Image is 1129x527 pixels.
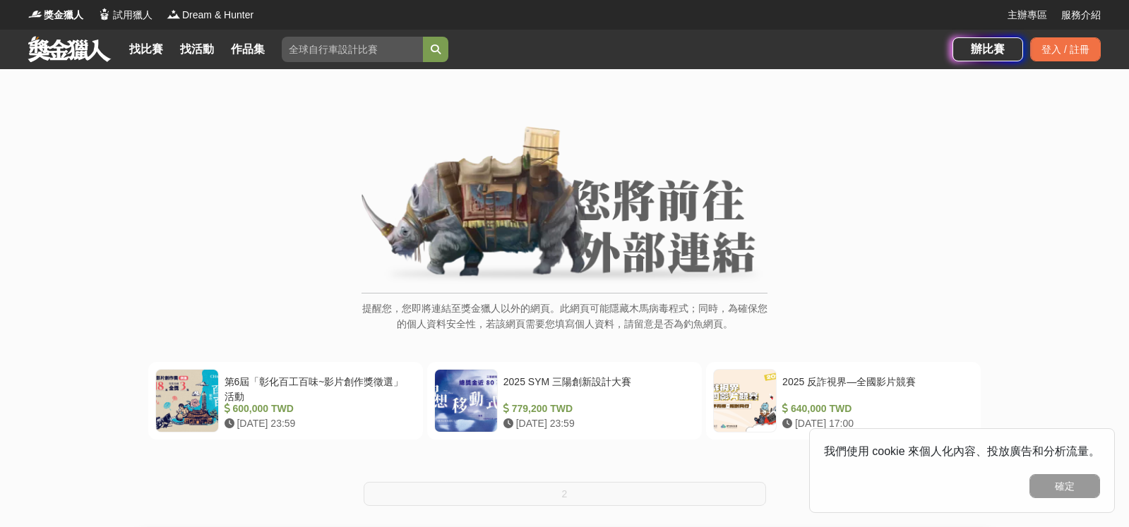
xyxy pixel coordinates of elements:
div: 600,000 TWD [225,401,410,416]
span: 獎金獵人 [44,8,83,23]
div: 640,000 TWD [782,401,968,416]
a: 第6屆「彰化百工百味~影片創作獎徵選」活動 600,000 TWD [DATE] 23:59 [148,362,423,440]
a: LogoDream & Hunter [167,8,253,23]
a: 找活動 [174,40,220,59]
div: 第6屆「彰化百工百味~影片創作獎徵選」活動 [225,375,410,401]
div: 登入 / 註冊 [1030,37,1101,61]
div: [DATE] 17:00 [782,416,968,431]
div: 779,200 TWD [503,401,689,416]
a: Logo試用獵人 [97,8,153,23]
div: 2025 SYM 三陽創新設計大賽 [503,375,689,401]
img: Logo [28,7,42,21]
img: Logo [97,7,112,21]
input: 全球自行車設計比賽 [282,37,423,62]
p: 提醒您，您即將連結至獎金獵人以外的網頁。此網頁可能隱藏木馬病毒程式；同時，為確保您的個人資料安全性，若該網頁需要您填寫個人資料，請留意是否為釣魚網頁。 [362,301,767,346]
div: [DATE] 23:59 [503,416,689,431]
button: 確定 [1029,474,1100,498]
a: 作品集 [225,40,270,59]
span: 我們使用 cookie 來個人化內容、投放廣告和分析流量。 [824,445,1100,457]
a: 2025 反詐視界—全國影片競賽 640,000 TWD [DATE] 17:00 [706,362,981,440]
img: External Link Banner [362,126,767,286]
div: 2025 反詐視界—全國影片競賽 [782,375,968,401]
a: 主辦專區 [1008,8,1047,23]
button: 2 [364,482,766,506]
a: Logo獎金獵人 [28,8,83,23]
a: 服務介紹 [1061,8,1101,23]
span: Dream & Hunter [182,8,253,23]
a: 辦比賽 [952,37,1023,61]
div: [DATE] 23:59 [225,416,410,431]
a: 找比賽 [124,40,169,59]
span: 試用獵人 [113,8,153,23]
img: Logo [167,7,181,21]
a: 2025 SYM 三陽創新設計大賽 779,200 TWD [DATE] 23:59 [427,362,702,440]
